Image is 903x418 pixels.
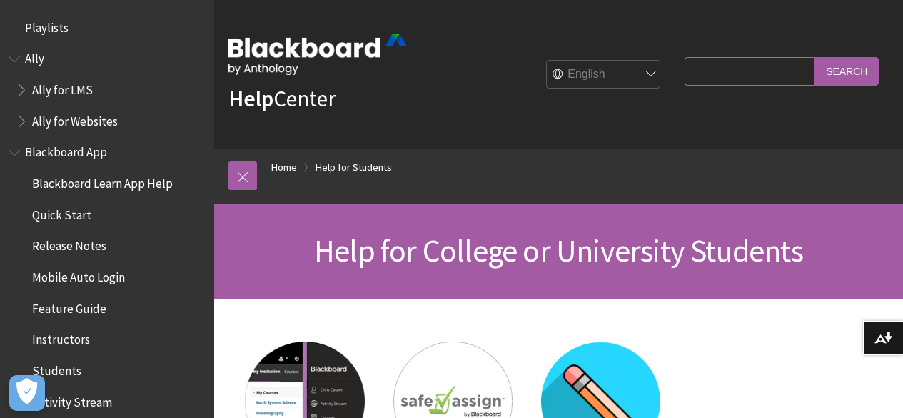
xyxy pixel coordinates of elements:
[314,231,803,270] span: Help for College or University Students
[814,57,879,85] input: Search
[9,375,45,411] button: Abrir preferências
[316,159,392,176] a: Help for Students
[32,171,173,191] span: Blackboard Learn App Help
[25,16,69,35] span: Playlists
[25,141,107,160] span: Blackboard App
[32,265,125,284] span: Mobile Auto Login
[271,159,297,176] a: Home
[32,297,106,316] span: Feature Guide
[32,359,81,378] span: Students
[228,84,273,113] strong: Help
[228,84,336,113] a: HelpCenter
[547,61,661,89] select: Site Language Selector
[32,109,118,129] span: Ally for Websites
[32,234,106,254] span: Release Notes
[32,328,90,347] span: Instructors
[9,16,206,40] nav: Book outline for Playlists
[9,47,206,134] nav: Book outline for Anthology Ally Help
[32,203,91,222] span: Quick Start
[25,47,44,66] span: Ally
[32,390,112,409] span: Activity Stream
[228,34,407,75] img: Blackboard by Anthology
[32,78,93,97] span: Ally for LMS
